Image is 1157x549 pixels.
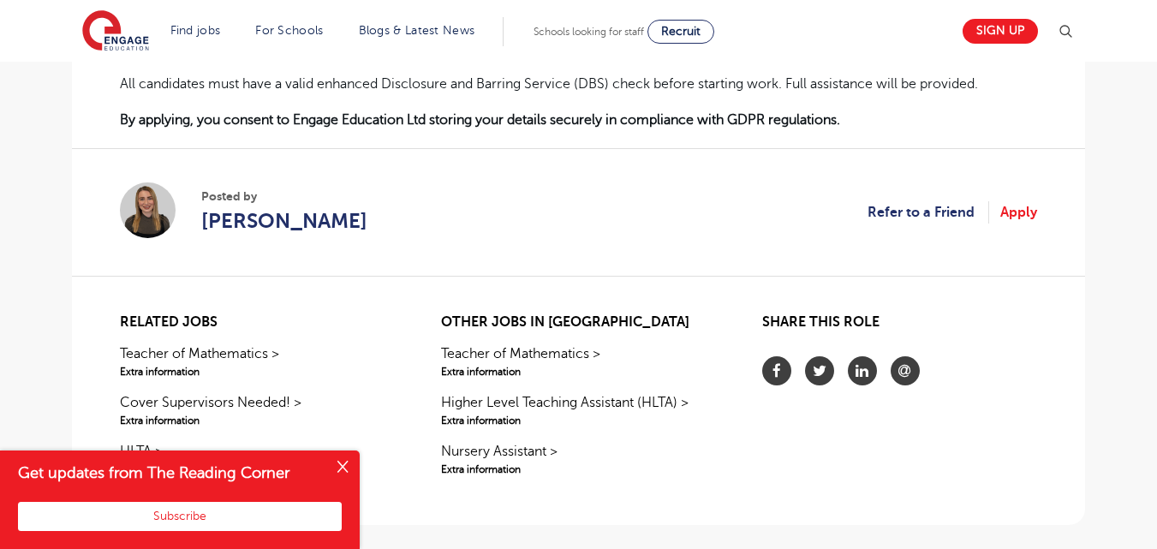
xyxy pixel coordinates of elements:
[201,188,367,206] span: Posted by
[120,413,395,428] span: Extra information
[441,343,716,379] a: Teacher of Mathematics >Extra information
[441,441,716,477] a: Nursery Assistant >Extra information
[441,413,716,428] span: Extra information
[120,392,395,428] a: Cover Supervisors Needed! >Extra information
[868,201,989,224] a: Refer to a Friend
[441,392,716,428] a: Higher Level Teaching Assistant (HLTA) >Extra information
[120,343,395,379] a: Teacher of Mathematics >Extra information
[1000,201,1037,224] a: Apply
[325,451,360,485] button: Close
[82,10,149,53] img: Engage Education
[963,19,1038,44] a: Sign up
[441,364,716,379] span: Extra information
[661,25,701,38] span: Recruit
[18,462,324,484] h4: Get updates from The Reading Corner
[120,73,1037,95] p: All candidates must have a valid enhanced Disclosure and Barring Service (DBS) check before start...
[201,206,367,236] a: [PERSON_NAME]
[170,24,221,37] a: Find jobs
[255,24,323,37] a: For Schools
[18,502,342,531] button: Subscribe
[120,441,395,477] a: HLTA >Extra information
[441,314,716,331] h2: Other jobs in [GEOGRAPHIC_DATA]
[762,314,1037,339] h2: Share this role
[120,112,840,128] strong: By applying, you consent to Engage Education Ltd storing your details securely in compliance with...
[359,24,475,37] a: Blogs & Latest News
[120,364,395,379] span: Extra information
[120,314,395,331] h2: Related jobs
[534,26,644,38] span: Schools looking for staff
[441,462,716,477] span: Extra information
[647,20,714,44] a: Recruit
